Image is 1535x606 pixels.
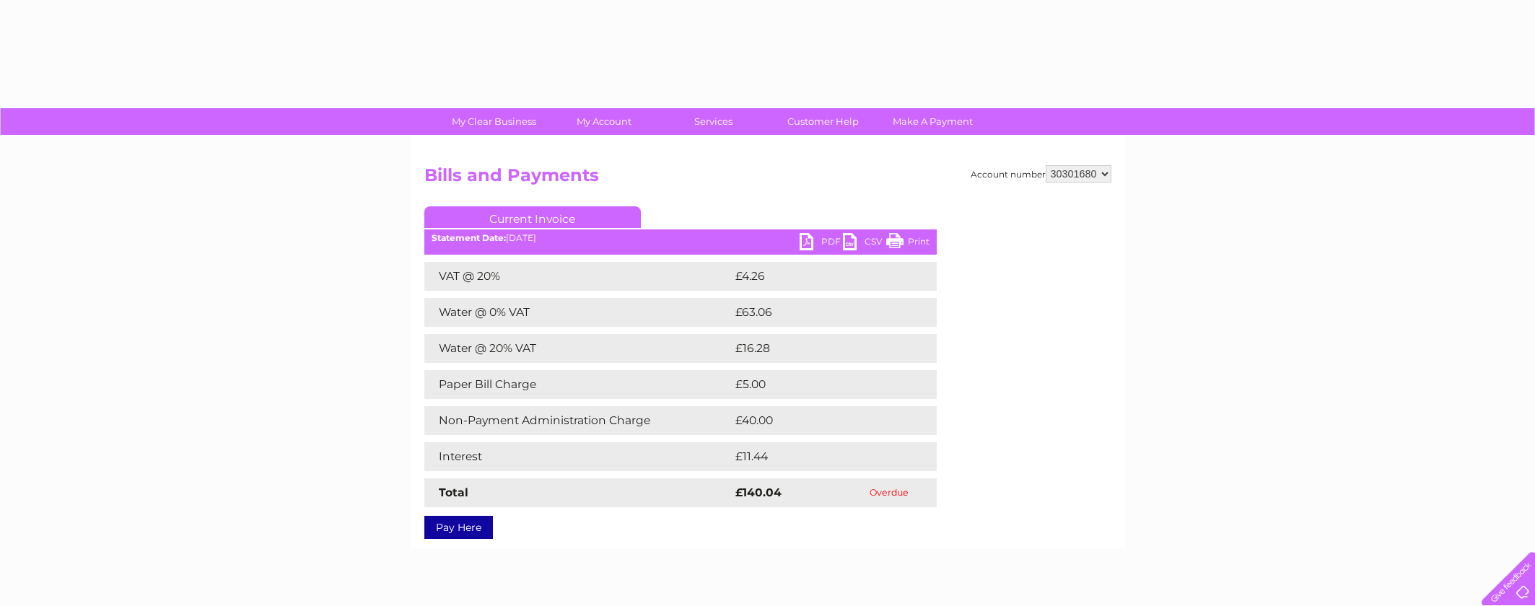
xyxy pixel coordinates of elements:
[841,478,937,507] td: Overdue
[424,406,732,435] td: Non-Payment Administration Charge
[732,298,908,327] td: £63.06
[424,370,732,399] td: Paper Bill Charge
[424,442,732,471] td: Interest
[732,262,903,291] td: £4.26
[434,108,554,135] a: My Clear Business
[732,442,905,471] td: £11.44
[732,370,904,399] td: £5.00
[735,486,782,499] strong: £140.04
[424,298,732,327] td: Water @ 0% VAT
[424,233,937,243] div: [DATE]
[544,108,663,135] a: My Account
[732,406,909,435] td: £40.00
[424,165,1111,193] h2: Bills and Payments
[732,334,906,363] td: £16.28
[800,233,843,254] a: PDF
[439,486,468,499] strong: Total
[873,108,992,135] a: Make A Payment
[424,516,493,539] a: Pay Here
[971,165,1111,183] div: Account number
[764,108,883,135] a: Customer Help
[886,233,930,254] a: Print
[654,108,773,135] a: Services
[843,233,886,254] a: CSV
[432,232,506,243] b: Statement Date:
[424,206,641,228] a: Current Invoice
[424,334,732,363] td: Water @ 20% VAT
[424,262,732,291] td: VAT @ 20%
